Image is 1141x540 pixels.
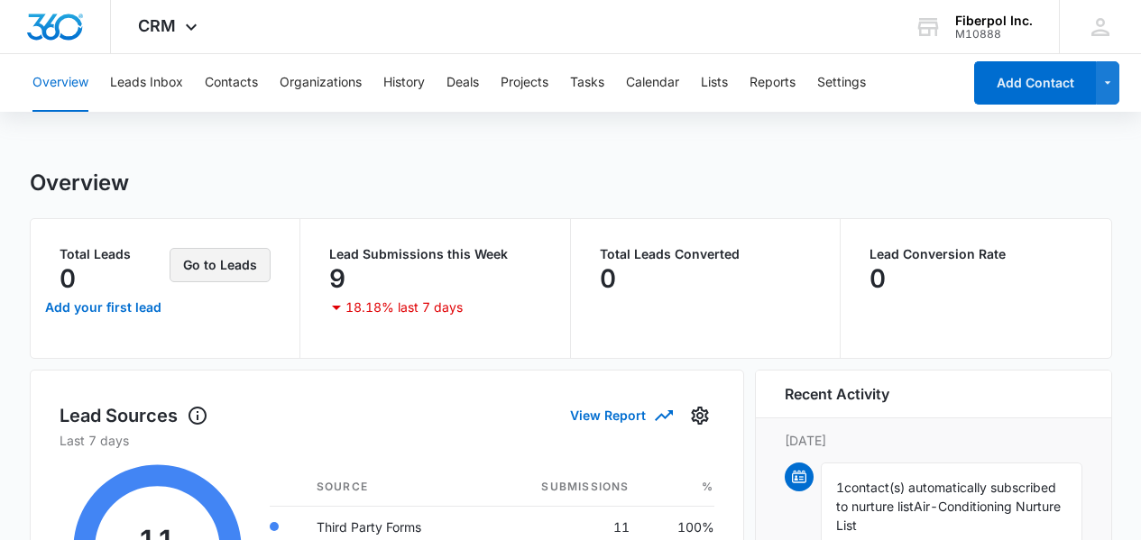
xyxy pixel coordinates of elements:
[785,431,1082,450] p: [DATE]
[836,480,844,495] span: 1
[686,401,714,430] button: Settings
[484,468,644,507] th: Submissions
[60,264,76,293] p: 0
[817,54,866,112] button: Settings
[170,257,271,272] a: Go to Leads
[280,54,362,112] button: Organizations
[302,468,484,507] th: Source
[870,248,1082,261] p: Lead Conversion Rate
[644,468,714,507] th: %
[836,499,1061,533] span: Air-Conditioning Nurture List
[570,399,671,431] button: View Report
[110,54,183,112] button: Leads Inbox
[60,248,167,261] p: Total Leads
[60,402,208,429] h1: Lead Sources
[785,383,889,405] h6: Recent Activity
[836,480,1056,514] span: contact(s) automatically subscribed to nurture list
[138,16,176,35] span: CRM
[170,248,271,282] button: Go to Leads
[955,14,1033,28] div: account name
[329,264,345,293] p: 9
[60,431,714,450] p: Last 7 days
[570,54,604,112] button: Tasks
[955,28,1033,41] div: account id
[870,264,886,293] p: 0
[41,286,167,329] a: Add your first lead
[30,169,129,197] h1: Overview
[974,61,1096,105] button: Add Contact
[600,264,616,293] p: 0
[501,54,548,112] button: Projects
[383,54,425,112] button: History
[32,54,88,112] button: Overview
[329,248,541,261] p: Lead Submissions this Week
[446,54,479,112] button: Deals
[345,301,463,314] p: 18.18% last 7 days
[600,248,812,261] p: Total Leads Converted
[701,54,728,112] button: Lists
[205,54,258,112] button: Contacts
[626,54,679,112] button: Calendar
[750,54,796,112] button: Reports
